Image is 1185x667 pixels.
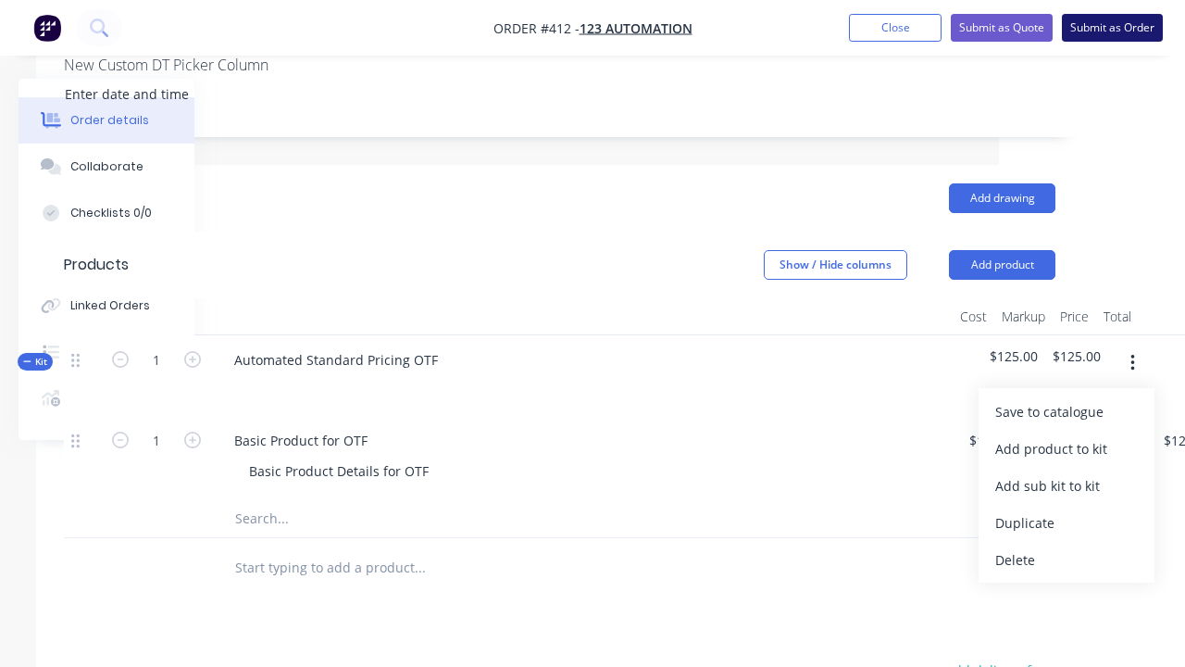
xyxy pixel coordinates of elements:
input: Search... [234,500,605,537]
button: Collaborate [19,144,194,190]
button: Submit as Order [1062,14,1163,42]
div: Delete [995,547,1138,573]
button: Add drawing [949,183,1055,213]
div: Cost [953,298,994,335]
div: Add product to kit [995,435,1138,462]
div: Duplicate [995,510,1138,536]
div: Collaborate [70,158,143,175]
button: Close [849,14,942,42]
button: Profitability [19,375,194,422]
button: Timeline [19,329,194,375]
div: Kit [18,353,53,371]
button: Add product [949,250,1055,280]
div: Total [1096,298,1139,335]
button: Delete [979,541,1154,578]
button: Add sub kit to kit [979,467,1154,504]
button: Order details [19,97,194,144]
div: Linked Orders [70,297,150,314]
div: Add sub kit to kit [995,472,1138,499]
button: Submit as Quote [951,14,1053,42]
button: Linked Orders [19,283,194,329]
div: Save to catalogue [995,398,1138,425]
div: Products [64,254,129,276]
a: 123 Automation [580,19,692,37]
img: Factory [33,14,61,42]
input: Start typing to add a product... [234,549,605,586]
div: Automated Standard Pricing OTF [219,346,453,373]
span: Order #412 - [493,19,580,37]
button: Checklists 0/0 [19,190,194,236]
button: Add product to kit [979,430,1154,467]
div: Basic Product Details for OTF [234,458,443,485]
div: Price [1053,298,1096,335]
button: Save to catalogue [979,393,1154,430]
div: Order details [70,112,149,129]
div: Checklists 0/0 [70,205,152,221]
span: $125.00 [990,346,1038,366]
div: Basic Product for OTF [219,427,382,454]
button: Show / Hide columns [764,250,907,280]
span: $125.00 [1053,346,1101,366]
input: Enter date and time [52,81,282,108]
div: Markup [994,298,1053,335]
button: Duplicate [979,504,1154,541]
label: New Custom DT Picker Column [64,54,295,76]
span: Kit [23,355,47,369]
button: Tracking [19,236,194,283]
